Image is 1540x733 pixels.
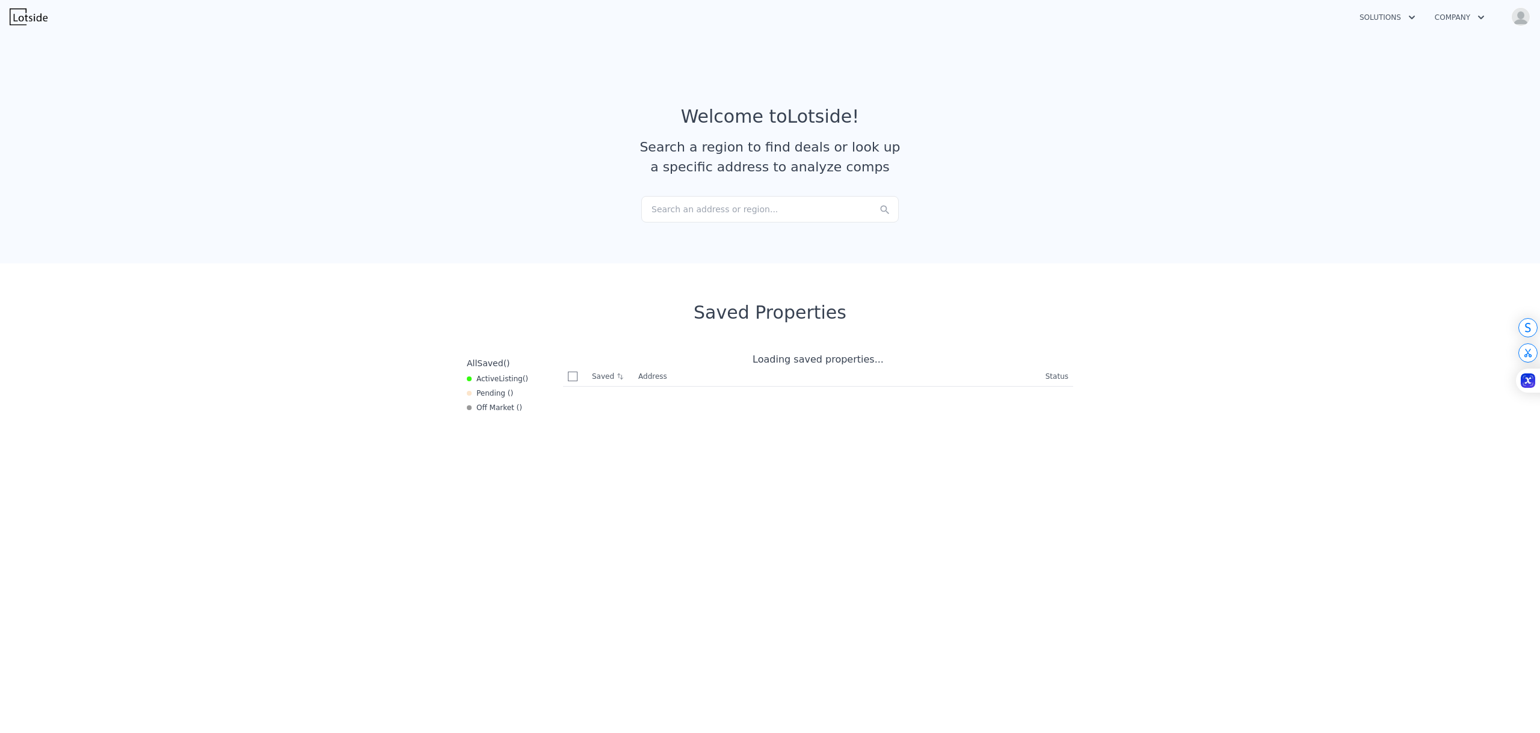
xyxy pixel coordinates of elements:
[467,388,513,398] div: Pending ( )
[1511,7,1530,26] img: avatar
[635,137,905,177] div: Search a region to find deals or look up a specific address to analyze comps
[477,358,503,368] span: Saved
[467,357,510,369] div: All ( )
[563,352,1073,367] div: Loading saved properties...
[1350,7,1425,28] button: Solutions
[641,196,899,222] div: Search an address or region...
[1041,367,1073,387] th: Status
[681,106,860,127] div: Welcome to Lotside !
[587,367,633,386] th: Saved
[10,8,48,25] img: Lotside
[1425,7,1494,28] button: Company
[467,403,522,413] div: Off Market ( )
[476,374,528,384] span: Active ( )
[499,375,523,383] span: Listing
[462,302,1078,324] div: Saved Properties
[633,367,1041,387] th: Address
